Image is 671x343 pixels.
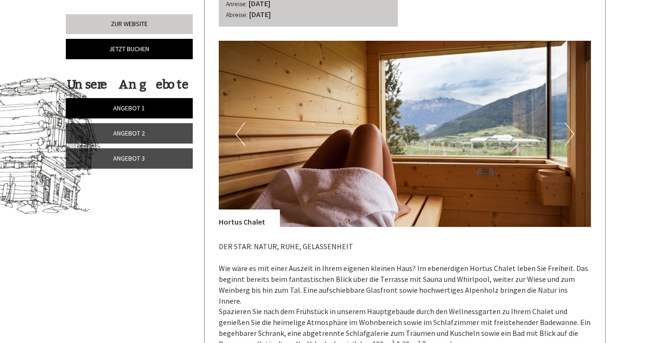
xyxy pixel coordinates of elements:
[66,76,190,93] div: Unsere Angebote
[113,154,145,162] span: Angebot 3
[226,11,248,19] small: Abreise:
[66,14,193,34] a: Zur Website
[66,39,193,59] a: Jetzt buchen
[564,122,574,146] button: Next
[113,104,145,112] span: Angebot 1
[219,209,279,227] div: Hortus Chalet
[249,9,271,19] b: [DATE]
[235,122,245,146] button: Previous
[219,41,591,227] img: image
[113,129,145,137] span: Angebot 2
